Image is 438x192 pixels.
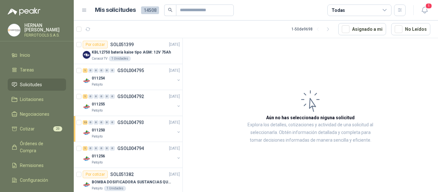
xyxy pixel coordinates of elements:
[83,146,88,151] div: 1
[110,172,134,177] p: SOL051382
[92,153,105,159] p: 011256
[94,94,98,99] div: 0
[99,120,104,125] div: 0
[110,94,115,99] div: 0
[141,6,159,14] span: 14508
[92,75,105,81] p: 011254
[169,171,180,178] p: [DATE]
[20,177,48,184] span: Configuración
[92,186,103,191] p: Patojito
[20,111,49,118] span: Negociaciones
[94,120,98,125] div: 0
[83,94,88,99] div: 1
[8,138,66,157] a: Órdenes de Compra
[105,68,109,73] div: 0
[332,7,345,14] div: Todas
[307,8,430,39] button: ¡Has recibido nuevas solicitudes!hace 15 minutos Los compradores han publicado nuevas solicitudes...
[117,146,144,151] p: GSOL004794
[8,64,66,76] a: Tareas
[83,145,181,165] a: 1 0 0 0 0 0 GSOL004794[DATE] Company Logo011256Patojito
[83,67,181,87] a: 1 0 0 0 0 0 GSOL004795[DATE] Company Logo011254Patojito
[92,127,105,133] p: 011250
[74,38,182,64] a: Por cotizarSOL051399[DATE] Company LogoKBL12750 batería kaise tipo AGM: 12V 75AhCaracol TV1 Unidades
[390,13,420,19] span: hace 15 minutos
[169,120,180,126] p: [DATE]
[99,146,104,151] div: 0
[8,159,66,171] a: Remisiones
[169,68,180,74] p: [DATE]
[20,162,44,169] span: Remisiones
[105,94,109,99] div: 0
[247,121,374,144] p: Explora los detalles, cotizaciones y actividad de una solicitud al seleccionarla. Obtén informaci...
[110,120,115,125] div: 0
[83,119,181,139] a: 13 0 0 0 0 0 GSOL004793[DATE] Company Logo011250Patojito
[110,68,115,73] div: 0
[83,41,108,48] div: Por cotizar
[266,114,355,121] h3: Aún no has seleccionado niguna solicitud
[24,23,66,32] p: HERNAN [PERSON_NAME]
[20,81,42,88] span: Solicitudes
[8,49,66,61] a: Inicio
[94,68,98,73] div: 0
[313,22,425,34] p: Los compradores han publicado nuevas solicitudes en tus categorías.
[92,56,107,61] p: Caracol TV
[92,179,172,185] p: BOMBA DOSIFICADORA SUSTANCIAS QUIMICAS
[99,94,104,99] div: 0
[8,123,66,135] a: Cotizar20
[105,146,109,151] div: 0
[110,42,134,47] p: SOL051399
[88,68,93,73] div: 0
[88,146,93,151] div: 0
[53,126,62,131] span: 20
[8,108,66,120] a: Negociaciones
[105,120,109,125] div: 0
[92,160,103,165] p: Patojito
[20,66,34,73] span: Tareas
[24,33,66,37] p: FERROTOOLS S.A.S.
[110,146,115,151] div: 0
[109,56,131,61] div: 1 Unidades
[20,140,60,154] span: Órdenes de Compra
[8,93,66,105] a: Licitaciones
[94,146,98,151] div: 0
[92,49,171,55] p: KBL12750 batería kaise tipo AGM: 12V 75Ah
[92,134,103,139] p: Patojito
[83,77,90,85] img: Company Logo
[169,42,180,48] p: [DATE]
[169,94,180,100] p: [DATE]
[117,120,144,125] p: GSOL004793
[8,174,66,186] a: Configuración
[291,24,333,34] div: 1 - 50 de 9698
[83,103,90,111] img: Company Logo
[95,5,136,15] h1: Mis solicitudes
[8,79,66,91] a: Solicitudes
[313,13,387,19] h3: ¡Has recibido nuevas solicitudes!
[83,120,88,125] div: 13
[92,101,105,107] p: 011255
[83,171,108,178] div: Por cotizar
[83,129,90,137] img: Company Logo
[104,186,126,191] div: 1 Unidades
[83,181,90,188] img: Company Logo
[419,4,430,16] button: 1
[117,68,144,73] p: GSOL004795
[20,96,44,103] span: Licitaciones
[425,3,432,9] span: 1
[8,24,20,36] img: Company Logo
[88,94,93,99] div: 0
[99,68,104,73] div: 0
[20,125,35,132] span: Cotizar
[169,146,180,152] p: [DATE]
[20,52,30,59] span: Inicio
[8,8,40,15] img: Logo peakr
[83,51,90,59] img: Company Logo
[83,68,88,73] div: 1
[88,120,93,125] div: 0
[168,8,173,12] span: search
[92,108,103,113] p: Patojito
[83,93,181,113] a: 1 0 0 0 0 0 GSOL004792[DATE] Company Logo011255Patojito
[83,155,90,163] img: Company Logo
[92,82,103,87] p: Patojito
[117,94,144,99] p: GSOL004792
